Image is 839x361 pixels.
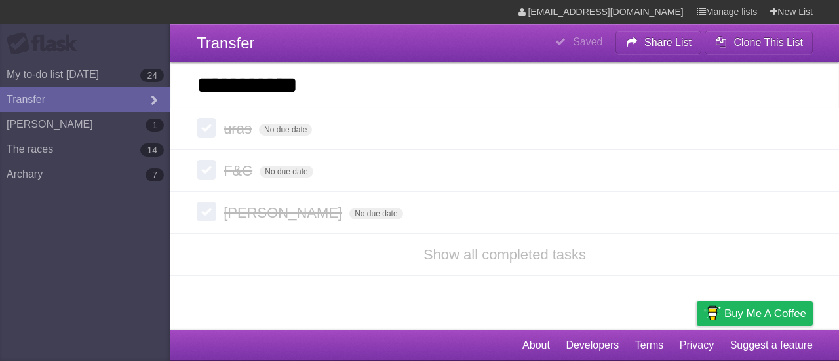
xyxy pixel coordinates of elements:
a: Show all completed tasks [423,246,586,263]
button: Share List [615,31,702,54]
b: 1 [146,119,164,132]
span: Transfer [197,34,254,52]
button: Clone This List [705,31,813,54]
span: No due date [349,208,402,219]
label: Done [197,160,216,180]
span: uras [224,121,255,137]
a: Terms [635,333,664,358]
b: Clone This List [733,37,803,48]
b: 14 [140,143,164,157]
span: No due date [259,124,312,136]
b: Saved [573,36,602,47]
a: Suggest a feature [730,333,813,358]
b: Share List [644,37,692,48]
label: Done [197,202,216,221]
div: Flask [7,32,85,56]
span: F&C [224,162,256,179]
b: 24 [140,69,164,82]
a: Buy me a coffee [697,301,813,326]
b: 7 [146,168,164,181]
span: Buy me a coffee [724,302,806,325]
span: No due date [260,166,313,178]
span: [PERSON_NAME] [224,204,345,221]
a: Developers [566,333,619,358]
label: Done [197,118,216,138]
a: Privacy [680,333,714,358]
a: About [522,333,550,358]
img: Buy me a coffee [703,302,721,324]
